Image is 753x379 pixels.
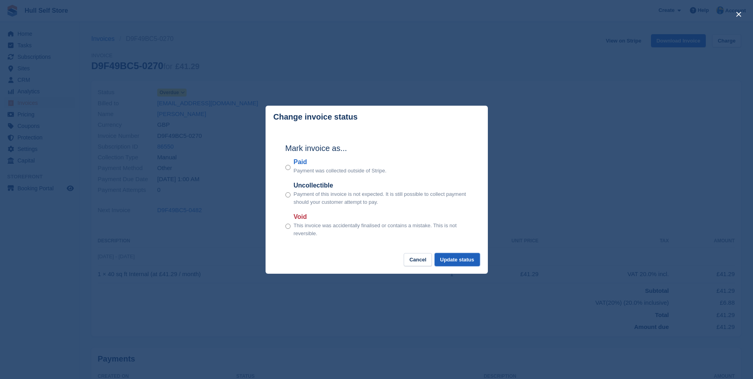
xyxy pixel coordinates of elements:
[435,253,480,266] button: Update status
[294,181,468,190] label: Uncollectible
[294,167,387,175] p: Payment was collected outside of Stripe.
[294,212,468,222] label: Void
[294,222,468,237] p: This invoice was accidentally finalised or contains a mistake. This is not reversible.
[273,112,358,122] p: Change invoice status
[294,157,387,167] label: Paid
[404,253,432,266] button: Cancel
[294,190,468,206] p: Payment of this invoice is not expected. It is still possible to collect payment should your cust...
[732,8,745,21] button: close
[285,142,468,154] h2: Mark invoice as...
